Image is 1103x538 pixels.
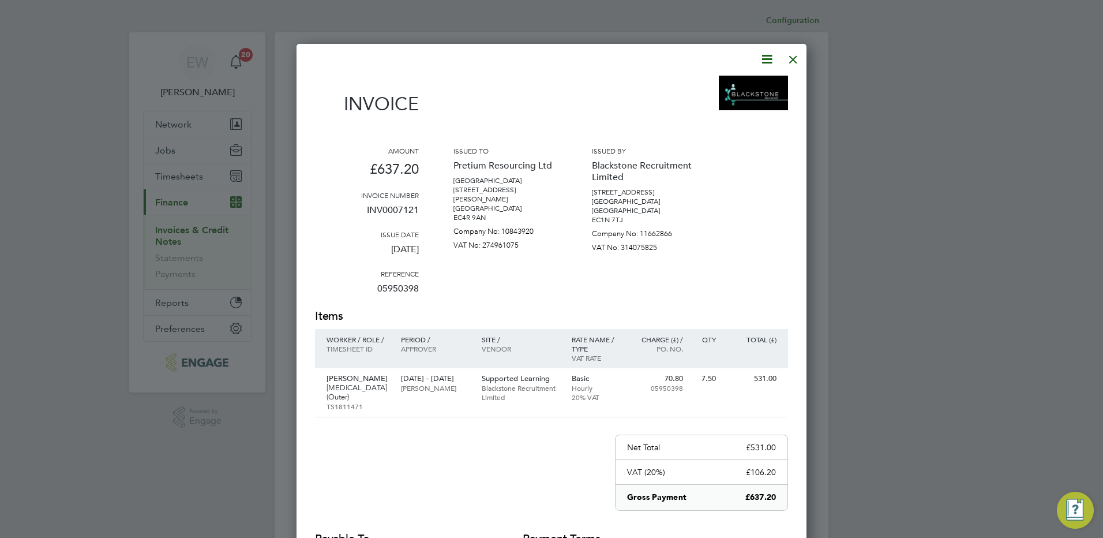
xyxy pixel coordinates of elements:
p: QTY [695,335,716,344]
h2: Items [315,308,788,324]
p: Timesheet ID [327,344,389,353]
h3: Issue date [315,230,419,239]
p: Hourly [572,383,622,393]
p: Total (£) [727,335,776,344]
p: Basic [572,374,622,383]
p: Blackstone Recruitment Limited [482,383,560,402]
h3: Issued by [592,146,696,155]
p: Period / [401,335,470,344]
h3: Amount [315,146,419,155]
p: Net Total [627,442,660,453]
p: Company No: 11662866 [592,225,696,238]
p: EC1N 7TJ [592,215,696,225]
p: VAT No: 274961075 [453,236,557,250]
p: [GEOGRAPHIC_DATA] [453,176,557,185]
p: Gross Payment [627,492,686,503]
p: [STREET_ADDRESS][PERSON_NAME] [453,185,557,204]
p: Rate name / type [572,335,622,353]
p: Site / [482,335,560,344]
p: [GEOGRAPHIC_DATA] [592,206,696,215]
h3: Invoice number [315,190,419,200]
p: Charge (£) / [633,335,683,344]
p: 531.00 [727,374,776,383]
h3: Reference [315,269,419,278]
p: Vendor [482,344,560,353]
p: Approver [401,344,470,353]
h1: Invoice [315,93,419,115]
p: [GEOGRAPHIC_DATA] [592,197,696,206]
p: 70.80 [633,374,683,383]
p: £106.20 [746,467,776,477]
p: Po. No. [633,344,683,353]
p: Worker / Role / [327,335,389,344]
p: 20% VAT [572,393,622,402]
p: [GEOGRAPHIC_DATA] [453,204,557,213]
p: [STREET_ADDRESS] [592,188,696,197]
p: VAT (20%) [627,467,665,477]
p: INV0007121 [315,200,419,230]
p: £637.20 [745,492,776,503]
p: 7.50 [695,374,716,383]
p: 05950398 [315,278,419,308]
p: Supported Learning [482,374,560,383]
p: VAT rate [572,353,622,363]
h3: Issued to [453,146,557,155]
p: [PERSON_NAME] [401,383,470,393]
p: VAT No: 314075825 [592,238,696,252]
p: EC4R 9AN [453,213,557,222]
p: TS1811471 [327,402,389,411]
p: £531.00 [746,442,776,453]
p: £637.20 [315,155,419,190]
p: Company No: 10843920 [453,222,557,236]
p: Pretium Resourcing Ltd [453,155,557,176]
p: [DATE] [315,239,419,269]
p: [PERSON_NAME] [327,374,389,383]
p: Blackstone Recruitment Limited [592,155,696,188]
img: blackstonerecruitment-logo-remittance.png [719,76,788,110]
p: [DATE] - [DATE] [401,374,470,383]
p: 05950398 [633,383,683,393]
p: [MEDICAL_DATA] (Outer) [327,383,389,402]
button: Engage Resource Center [1057,492,1094,529]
